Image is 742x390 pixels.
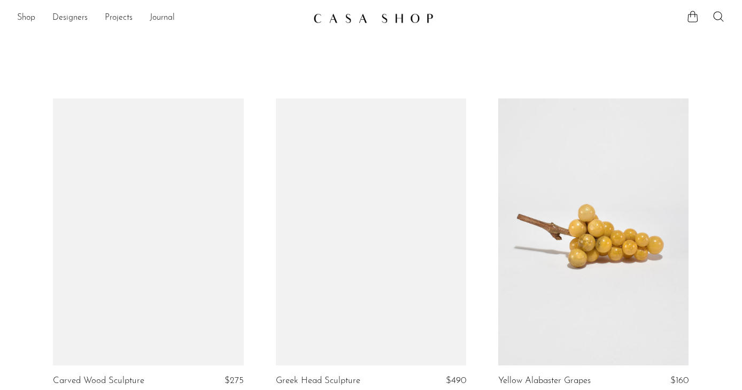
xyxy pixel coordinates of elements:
[498,376,591,386] a: Yellow Alabaster Grapes
[53,376,144,386] a: Carved Wood Sculpture
[17,9,305,27] ul: NEW HEADER MENU
[105,11,133,25] a: Projects
[150,11,175,25] a: Journal
[446,376,466,385] span: $490
[52,11,88,25] a: Designers
[276,376,360,386] a: Greek Head Sculpture
[225,376,244,385] span: $275
[17,11,35,25] a: Shop
[17,9,305,27] nav: Desktop navigation
[670,376,689,385] span: $160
